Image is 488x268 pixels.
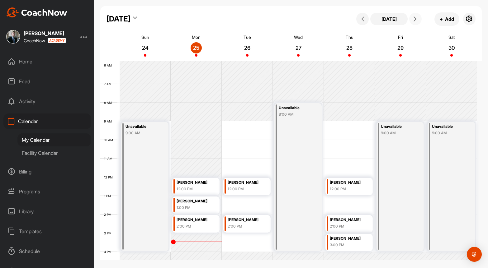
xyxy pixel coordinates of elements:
[177,205,212,210] div: 1:00 PM
[273,32,324,61] a: August 27, 2025
[426,32,477,61] a: August 30, 2025
[395,45,406,51] p: 29
[398,35,403,40] p: Fri
[228,179,263,186] div: [PERSON_NAME]
[24,31,66,36] div: [PERSON_NAME]
[177,216,212,224] div: [PERSON_NAME]
[330,224,366,229] div: 2:00 PM
[440,16,443,22] span: +
[3,204,91,219] div: Library
[192,35,201,40] p: Mon
[100,119,118,123] div: 9 AM
[177,198,212,205] div: [PERSON_NAME]
[3,74,91,89] div: Feed
[446,45,457,51] p: 30
[177,224,212,229] div: 2:00 PM
[279,104,315,112] div: Unavailable
[279,112,315,117] div: 8:00 AM
[375,32,426,61] a: August 29, 2025
[126,123,161,130] div: Unavailable
[100,213,118,216] div: 2 PM
[3,243,91,259] div: Schedule
[100,175,119,179] div: 12 PM
[3,94,91,109] div: Activity
[381,123,417,130] div: Unavailable
[330,186,366,192] div: 12:00 PM
[370,13,408,25] button: [DATE]
[100,194,117,198] div: 1 PM
[171,32,222,61] a: August 25, 2025
[244,35,251,40] p: Tue
[330,235,366,242] div: [PERSON_NAME]
[3,113,91,129] div: Calendar
[100,250,118,254] div: 4 PM
[434,12,459,26] button: +Add
[228,186,263,192] div: 12:00 PM
[17,146,91,159] div: Facility Calendar
[3,164,91,179] div: Billing
[100,157,119,160] div: 11 AM
[3,224,91,239] div: Templates
[100,63,118,67] div: 6 AM
[228,216,263,224] div: [PERSON_NAME]
[24,38,66,43] div: CoachNow
[228,224,263,229] div: 2:00 PM
[6,7,67,17] img: CoachNow
[126,130,161,136] div: 9:00 AM
[432,123,468,130] div: Unavailable
[17,133,91,146] div: My Calendar
[324,32,375,61] a: August 28, 2025
[141,35,149,40] p: Sun
[222,32,273,61] a: August 26, 2025
[3,184,91,199] div: Programs
[6,30,20,44] img: square_3bc242d1ed4af5e38e358c434647fa13.jpg
[100,231,118,235] div: 3 PM
[177,179,212,186] div: [PERSON_NAME]
[140,45,151,51] p: 24
[100,101,118,104] div: 8 AM
[3,54,91,69] div: Home
[107,13,130,25] div: [DATE]
[100,138,119,142] div: 10 AM
[344,45,355,51] p: 28
[48,38,66,43] img: CoachNow acadmey
[448,35,455,40] p: Sat
[330,179,366,186] div: [PERSON_NAME]
[191,45,202,51] p: 25
[346,35,353,40] p: Thu
[467,247,482,262] div: Open Intercom Messenger
[177,186,212,192] div: 12:00 PM
[120,32,171,61] a: August 24, 2025
[330,216,366,224] div: [PERSON_NAME]
[432,130,468,136] div: 9:00 AM
[330,242,366,248] div: 3:00 PM
[381,130,417,136] div: 9:00 AM
[294,35,303,40] p: Wed
[293,45,304,51] p: 27
[242,45,253,51] p: 26
[100,82,118,86] div: 7 AM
